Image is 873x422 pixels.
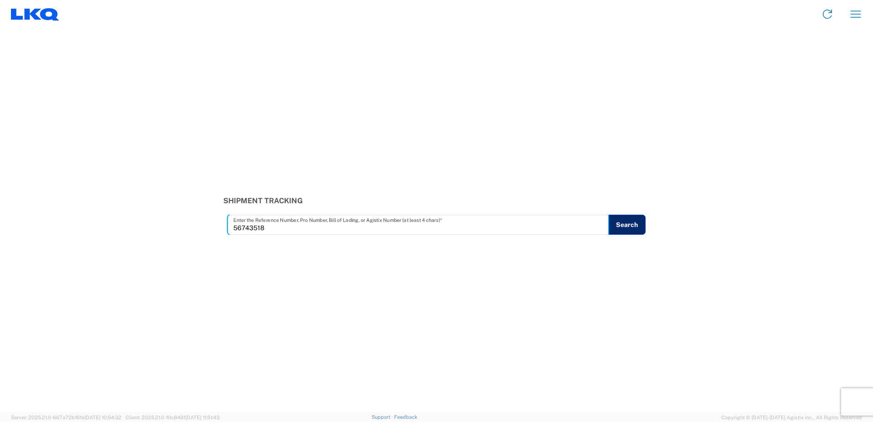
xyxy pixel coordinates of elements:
[11,415,121,420] span: Server: 2025.21.0-667a72bf6fa
[185,415,220,420] span: [DATE] 11:51:43
[721,413,862,422] span: Copyright © [DATE]-[DATE] Agistix Inc., All Rights Reserved
[223,196,650,205] h3: Shipment Tracking
[372,414,394,420] a: Support
[608,215,646,235] button: Search
[394,414,417,420] a: Feedback
[126,415,220,420] span: Client: 2025.21.0-f0c8481
[84,415,121,420] span: [DATE] 10:54:32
